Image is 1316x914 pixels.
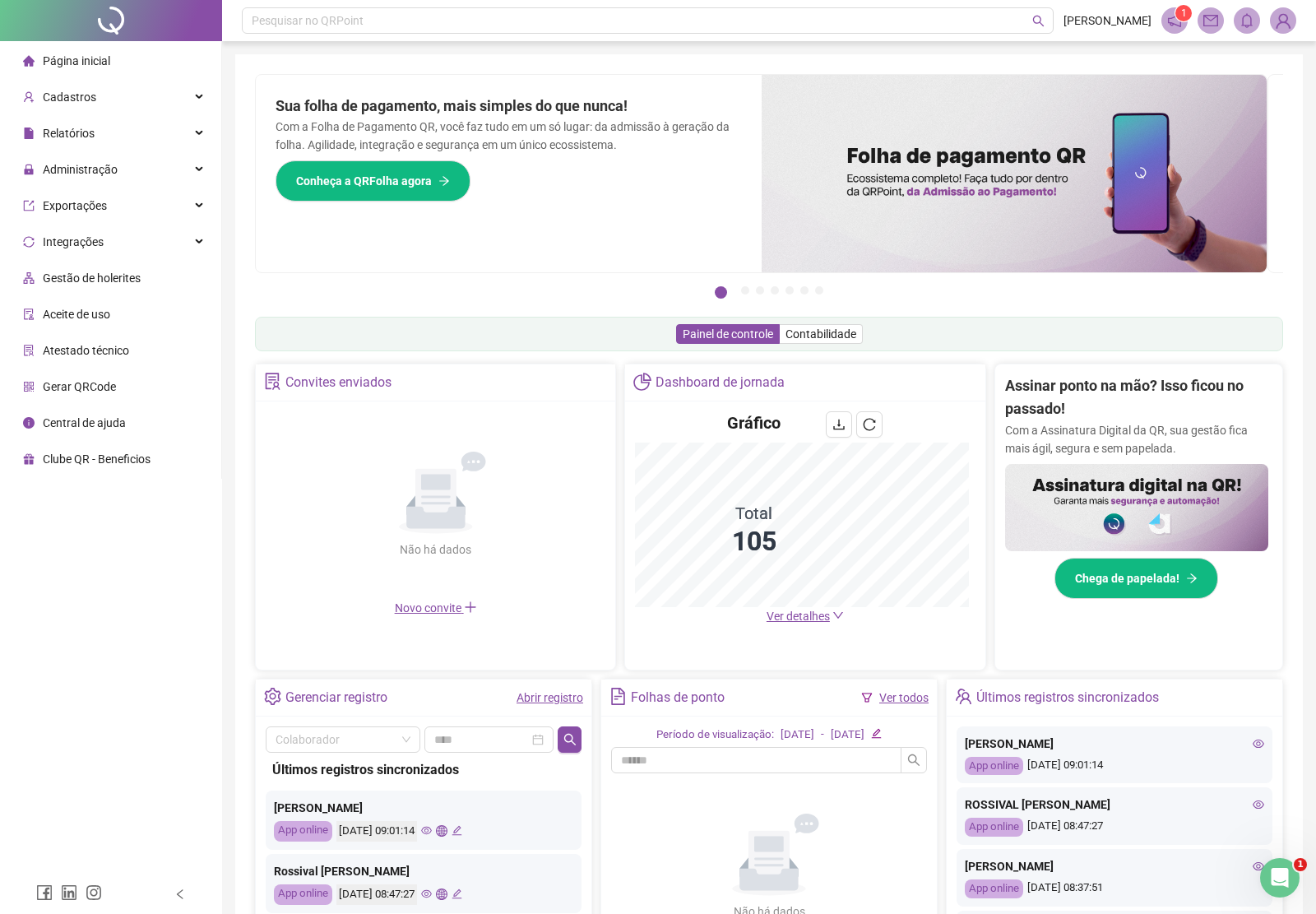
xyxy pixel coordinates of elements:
span: Conheça a QRFolha agora [296,172,432,190]
span: global [436,888,447,899]
span: arrow-right [1186,573,1198,584]
div: [DATE] 08:37:51 [965,879,1264,898]
span: info-circle [23,417,35,429]
span: edit [452,888,462,899]
span: export [23,200,35,211]
span: Novo convite [395,601,477,615]
span: edit [452,825,462,836]
div: Últimos registros sincronizados [976,684,1159,712]
div: [PERSON_NAME] [274,799,573,817]
a: Ver todos [879,691,929,704]
button: Conheça a QRFolha agora [276,160,470,202]
button: Chega de papelada! [1054,558,1218,599]
button: 4 [771,286,779,295]
span: home [23,55,35,67]
div: [DATE] 08:47:27 [336,884,417,905]
span: user-add [23,91,35,103]
span: Central de ajuda [43,416,126,429]
button: 3 [756,286,764,295]
span: Gestão de holerites [43,271,141,285]
span: arrow-right [438,175,450,187]
span: search [1032,15,1045,27]
div: Não há dados [360,541,512,559]
span: pie-chart [633,373,651,390]
span: 1 [1294,858,1307,871]
div: [DATE] 09:01:14 [965,757,1264,776]
div: App online [965,757,1023,776]
div: Últimos registros sincronizados [272,759,575,780]
span: eye [421,888,432,899]
span: notification [1167,13,1182,28]
span: Painel de controle [683,327,773,341]
span: download [832,418,846,431]
span: filter [861,692,873,703]
div: App online [274,884,332,905]
div: Período de visualização: [656,726,774,744]
span: eye [421,825,432,836]
span: global [436,825,447,836]
span: Cadastros [43,90,96,104]
span: Página inicial [43,54,110,67]
span: Relatórios [43,127,95,140]
span: instagram [86,884,102,901]
div: Gerenciar registro [285,684,387,712]
span: Atestado técnico [43,344,129,357]
span: reload [863,418,876,431]
div: App online [274,821,332,842]
iframe: Intercom live chat [1260,858,1300,898]
div: Dashboard de jornada [656,369,785,397]
span: file [23,128,35,139]
p: Com a Folha de Pagamento QR, você faz tudo em um só lugar: da admissão à geração da folha. Agilid... [276,118,742,154]
span: Ver detalhes [767,610,830,623]
a: Abrir registro [517,691,583,704]
div: [PERSON_NAME] [965,857,1264,875]
span: left [174,888,186,900]
div: [DATE] [781,726,814,744]
span: sync [23,236,35,248]
span: Integrações [43,235,104,248]
span: linkedin [61,884,77,901]
p: Com a Assinatura Digital da QR, sua gestão fica mais ágil, segura e sem papelada. [1005,421,1268,457]
span: Contabilidade [785,327,856,341]
span: team [955,688,972,705]
img: banner%2F02c71560-61a6-44d4-94b9-c8ab97240462.png [1005,464,1268,552]
div: - [821,726,824,744]
span: mail [1203,13,1218,28]
span: Gerar QRCode [43,380,116,393]
h2: Assinar ponto na mão? Isso ficou no passado! [1005,374,1268,421]
span: qrcode [23,381,35,392]
h2: Sua folha de pagamento, mais simples do que nunca! [276,95,742,118]
span: solution [264,373,281,390]
span: file-text [609,688,627,705]
h4: Gráfico [727,411,781,434]
div: ROSSIVAL [PERSON_NAME] [965,796,1264,814]
span: Administração [43,163,118,176]
div: App online [965,879,1023,898]
span: Exportações [43,199,107,212]
span: Chega de papelada! [1075,569,1179,587]
span: [PERSON_NAME] [1063,12,1151,30]
span: apartment [23,272,35,284]
button: 7 [815,286,823,295]
div: [DATE] [831,726,864,744]
div: [PERSON_NAME] [965,735,1264,753]
span: 1 [1181,7,1187,19]
button: 6 [800,286,809,295]
span: eye [1253,738,1264,749]
div: [DATE] 08:47:27 [965,818,1264,837]
span: down [832,610,844,621]
span: search [563,733,577,746]
span: solution [23,345,35,356]
button: 2 [741,286,749,295]
a: Ver detalhes down [767,610,844,623]
span: search [907,754,920,767]
span: edit [871,728,882,739]
div: App online [965,818,1023,837]
span: audit [23,309,35,320]
sup: 1 [1175,5,1192,21]
button: 5 [785,286,794,295]
span: lock [23,164,35,175]
span: bell [1240,13,1254,28]
span: eye [1253,799,1264,810]
span: facebook [36,884,53,901]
